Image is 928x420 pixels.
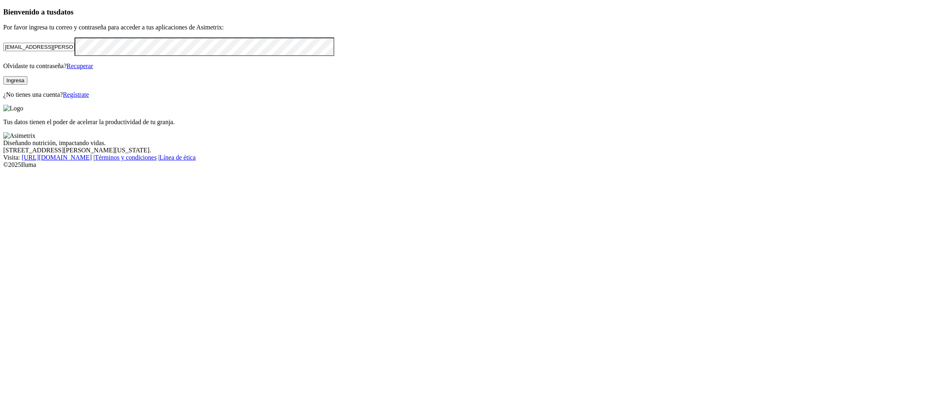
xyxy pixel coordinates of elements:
[3,119,925,126] p: Tus datos tienen el poder de acelerar la productividad de tu granja.
[3,132,35,139] img: Asimetrix
[3,154,925,161] div: Visita : | |
[56,8,74,16] span: datos
[95,154,157,161] a: Términos y condiciones
[3,147,925,154] div: [STREET_ADDRESS][PERSON_NAME][US_STATE].
[3,91,925,98] p: ¿No tienes una cuenta?
[63,91,89,98] a: Regístrate
[66,62,93,69] a: Recuperar
[3,105,23,112] img: Logo
[3,139,925,147] div: Diseñando nutrición, impactando vidas.
[3,62,925,70] p: Olvidaste tu contraseña?
[159,154,196,161] a: Línea de ética
[3,43,75,51] input: Tu correo
[3,8,925,17] h3: Bienvenido a tus
[3,76,27,85] button: Ingresa
[3,24,925,31] p: Por favor ingresa tu correo y contraseña para acceder a tus aplicaciones de Asimetrix:
[3,161,925,168] div: © 2025 Iluma
[22,154,92,161] a: [URL][DOMAIN_NAME]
